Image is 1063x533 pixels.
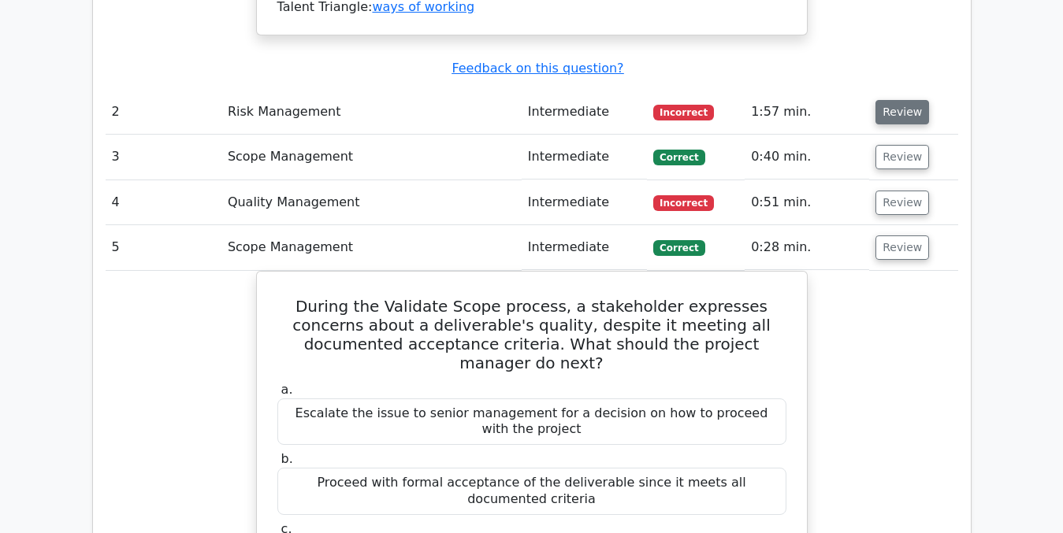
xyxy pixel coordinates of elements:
td: 2 [106,90,221,135]
span: b. [281,451,293,466]
td: 4 [106,180,221,225]
button: Review [875,100,929,124]
td: 5 [106,225,221,270]
td: Scope Management [221,225,522,270]
td: 1:57 min. [745,90,869,135]
td: Intermediate [522,90,647,135]
span: Correct [653,150,704,165]
td: 3 [106,135,221,180]
h5: During the Validate Scope process, a stakeholder expresses concerns about a deliverable's quality... [276,297,788,372]
td: 0:51 min. [745,180,869,225]
td: Intermediate [522,225,647,270]
span: a. [281,382,293,397]
span: Correct [653,240,704,256]
span: Incorrect [653,195,714,211]
a: Feedback on this question? [452,61,623,76]
td: Risk Management [221,90,522,135]
span: Incorrect [653,105,714,120]
td: 0:28 min. [745,225,869,270]
td: Quality Management [221,180,522,225]
td: Scope Management [221,135,522,180]
button: Review [875,235,929,260]
td: Intermediate [522,180,647,225]
td: Intermediate [522,135,647,180]
button: Review [875,145,929,169]
div: Escalate the issue to senior management for a decision on how to proceed with the project [277,398,786,446]
td: 0:40 min. [745,135,869,180]
div: Proceed with formal acceptance of the deliverable since it meets all documented criteria [277,468,786,515]
button: Review [875,191,929,215]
